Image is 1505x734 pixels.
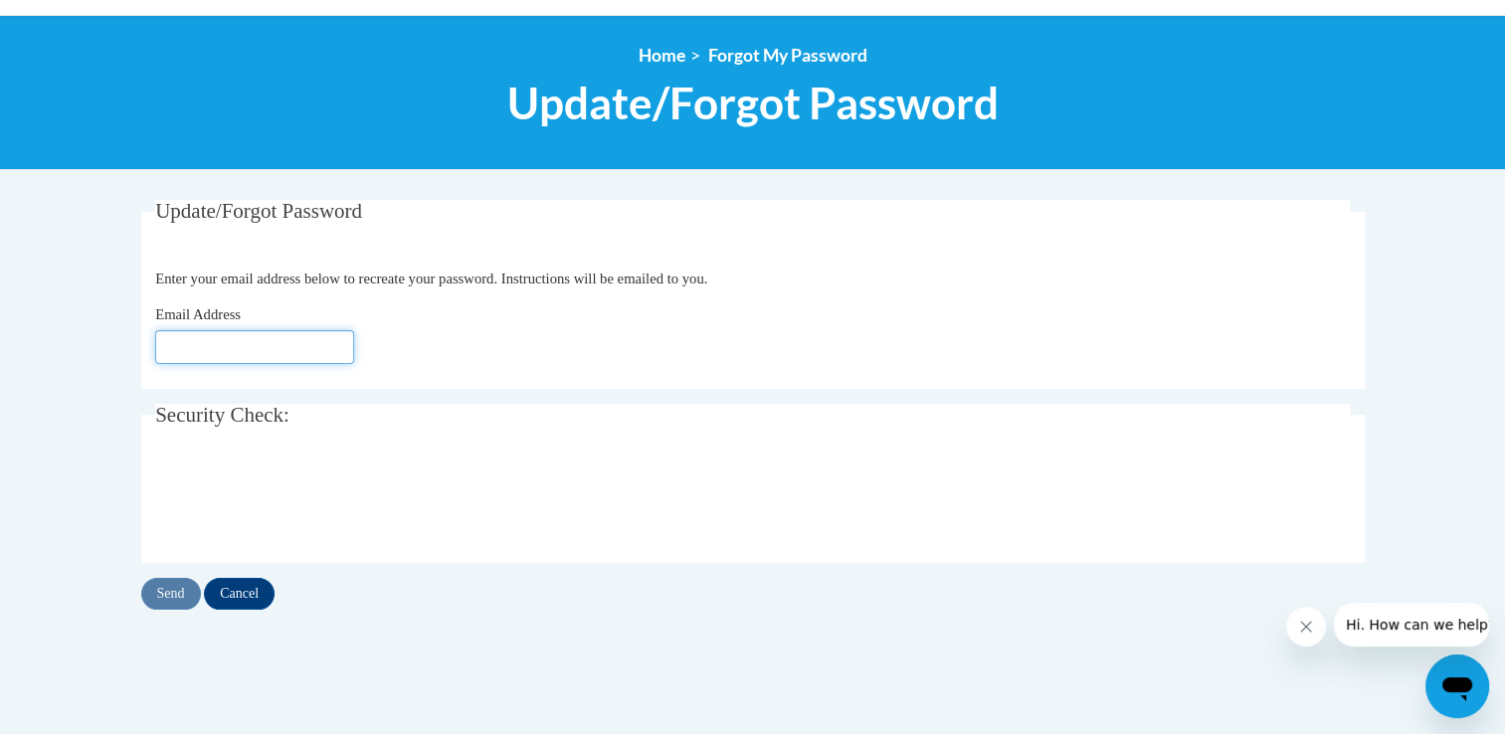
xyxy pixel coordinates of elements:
[639,45,685,66] a: Home
[155,330,354,364] input: Email
[155,403,289,427] span: Security Check:
[155,199,362,223] span: Update/Forgot Password
[155,306,241,322] span: Email Address
[155,460,458,538] iframe: reCAPTCHA
[1425,654,1489,718] iframe: Button to launch messaging window
[155,271,707,286] span: Enter your email address below to recreate your password. Instructions will be emailed to you.
[1334,603,1489,646] iframe: Message from company
[204,578,275,610] input: Cancel
[708,45,867,66] span: Forgot My Password
[12,14,161,30] span: Hi. How can we help?
[1286,607,1326,646] iframe: Close message
[507,77,999,129] span: Update/Forgot Password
